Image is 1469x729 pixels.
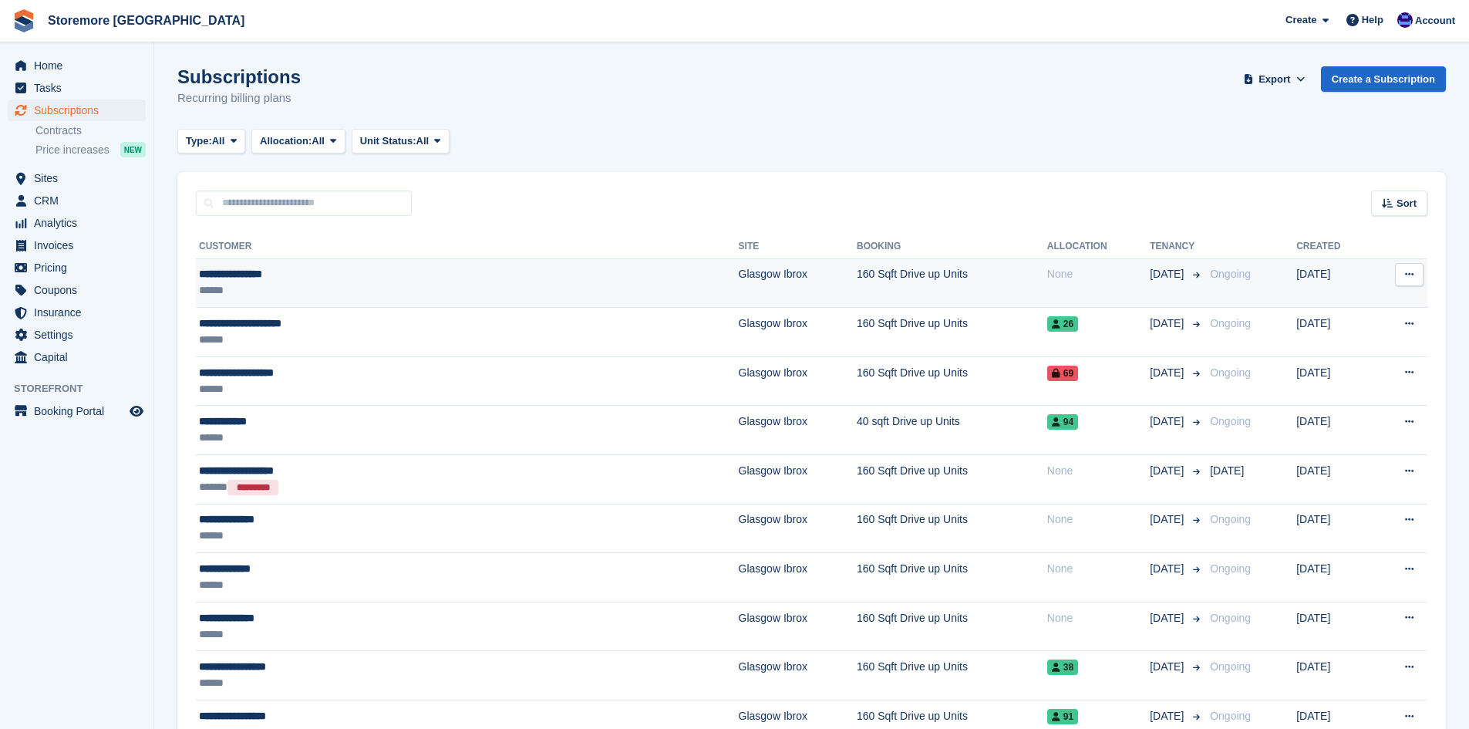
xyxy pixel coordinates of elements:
[1397,12,1413,28] img: Angela
[34,167,126,189] span: Sites
[212,133,225,149] span: All
[1047,660,1078,675] span: 38
[739,235,857,259] th: Site
[8,279,146,301] a: menu
[739,553,857,602] td: Glasgow Ibrox
[1210,366,1251,379] span: Ongoing
[739,504,857,553] td: Glasgow Ibrox
[34,257,126,278] span: Pricing
[857,504,1047,553] td: 160 Sqft Drive up Units
[8,235,146,256] a: menu
[177,66,301,87] h1: Subscriptions
[1362,12,1383,28] span: Help
[1296,308,1372,357] td: [DATE]
[1047,316,1078,332] span: 26
[1150,413,1187,430] span: [DATE]
[1296,406,1372,455] td: [DATE]
[8,400,146,422] a: menu
[857,553,1047,602] td: 160 Sqft Drive up Units
[35,141,146,158] a: Price increases NEW
[1296,258,1372,308] td: [DATE]
[1047,266,1150,282] div: None
[260,133,312,149] span: Allocation:
[34,77,126,99] span: Tasks
[739,258,857,308] td: Glasgow Ibrox
[1150,610,1187,626] span: [DATE]
[739,406,857,455] td: Glasgow Ibrox
[8,190,146,211] a: menu
[34,235,126,256] span: Invoices
[127,402,146,420] a: Preview store
[8,100,146,121] a: menu
[8,55,146,76] a: menu
[1047,414,1078,430] span: 94
[1415,13,1455,29] span: Account
[857,308,1047,357] td: 160 Sqft Drive up Units
[857,235,1047,259] th: Booking
[1047,235,1150,259] th: Allocation
[35,143,110,157] span: Price increases
[1047,463,1150,479] div: None
[1150,463,1187,479] span: [DATE]
[352,129,450,154] button: Unit Status: All
[1047,561,1150,577] div: None
[857,455,1047,505] td: 160 Sqft Drive up Units
[1150,365,1187,381] span: [DATE]
[1296,356,1372,406] td: [DATE]
[1210,612,1251,624] span: Ongoing
[1210,317,1251,329] span: Ongoing
[1296,504,1372,553] td: [DATE]
[8,346,146,368] a: menu
[1150,316,1187,332] span: [DATE]
[1296,602,1372,651] td: [DATE]
[34,346,126,368] span: Capital
[1397,196,1417,211] span: Sort
[857,406,1047,455] td: 40 sqft Drive up Units
[196,235,739,259] th: Customer
[8,257,146,278] a: menu
[1241,66,1309,92] button: Export
[34,190,126,211] span: CRM
[1150,235,1204,259] th: Tenancy
[1150,659,1187,675] span: [DATE]
[739,356,857,406] td: Glasgow Ibrox
[739,651,857,700] td: Glasgow Ibrox
[34,400,126,422] span: Booking Portal
[12,9,35,32] img: stora-icon-8386f47178a22dfd0bd8f6a31ec36ba5ce8667c1dd55bd0f319d3a0aa187defe.svg
[1047,366,1078,381] span: 69
[34,324,126,346] span: Settings
[8,167,146,189] a: menu
[739,308,857,357] td: Glasgow Ibrox
[857,356,1047,406] td: 160 Sqft Drive up Units
[177,129,245,154] button: Type: All
[1047,709,1078,724] span: 91
[1210,513,1251,525] span: Ongoing
[35,123,146,138] a: Contracts
[1258,72,1290,87] span: Export
[8,302,146,323] a: menu
[1150,511,1187,528] span: [DATE]
[1296,651,1372,700] td: [DATE]
[8,212,146,234] a: menu
[34,302,126,323] span: Insurance
[1296,553,1372,602] td: [DATE]
[1210,710,1251,722] span: Ongoing
[1210,268,1251,280] span: Ongoing
[1047,511,1150,528] div: None
[857,258,1047,308] td: 160 Sqft Drive up Units
[1150,266,1187,282] span: [DATE]
[416,133,430,149] span: All
[1210,660,1251,673] span: Ongoing
[8,324,146,346] a: menu
[34,100,126,121] span: Subscriptions
[1210,464,1244,477] span: [DATE]
[1321,66,1446,92] a: Create a Subscription
[1047,610,1150,626] div: None
[14,381,153,397] span: Storefront
[34,55,126,76] span: Home
[1296,235,1372,259] th: Created
[251,129,345,154] button: Allocation: All
[312,133,325,149] span: All
[739,455,857,505] td: Glasgow Ibrox
[186,133,212,149] span: Type:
